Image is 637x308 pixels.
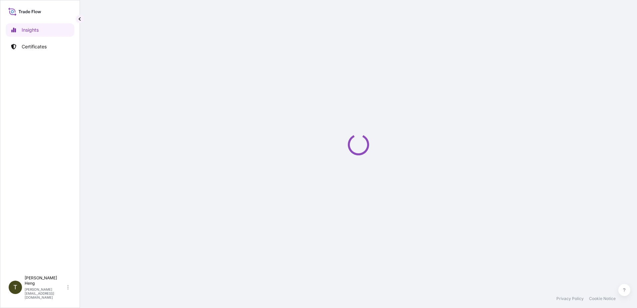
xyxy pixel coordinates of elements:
[556,296,584,301] a: Privacy Policy
[589,296,616,301] a: Cookie Notice
[6,23,74,37] a: Insights
[22,27,39,33] p: Insights
[25,287,66,299] p: [PERSON_NAME][EMAIL_ADDRESS][DOMAIN_NAME]
[25,275,66,286] p: [PERSON_NAME] Heng
[22,43,47,50] p: Certificates
[6,40,74,53] a: Certificates
[13,284,17,291] span: T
